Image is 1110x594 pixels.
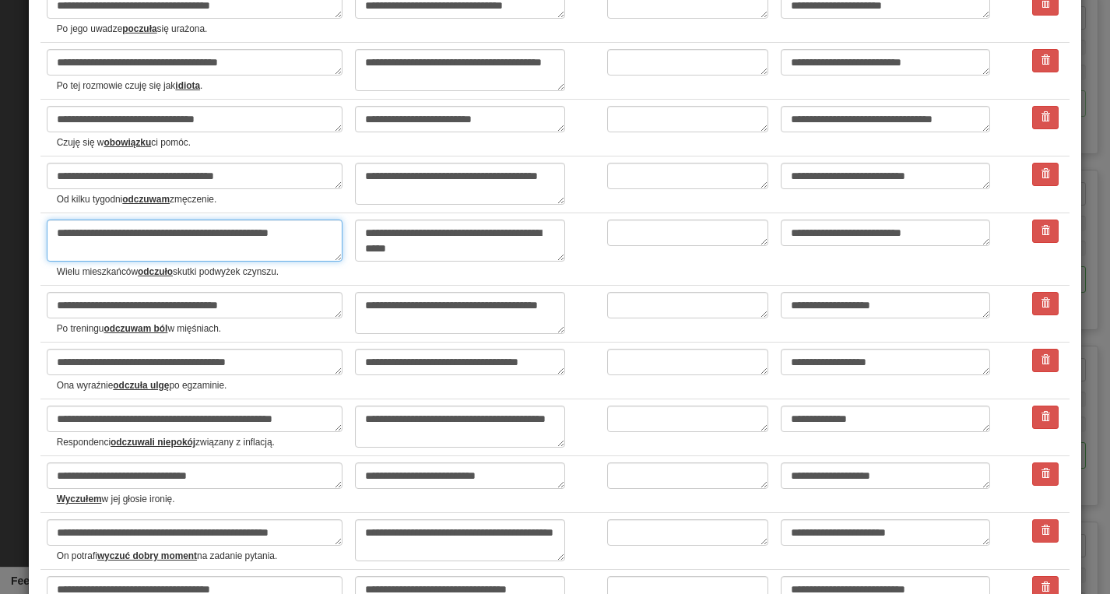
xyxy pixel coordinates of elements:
small: Od kilku tygodni zmęczenie. [57,193,343,206]
small: w jej głosie ironię. [57,493,343,506]
u: Wyczułem [57,494,102,504]
small: Respondenci związany z inflacją. [57,436,343,449]
small: On potrafi na zadanie pytania. [57,550,343,563]
u: odczuło [138,266,173,277]
u: obowiązku [104,137,151,148]
small: Czuję się w ci pomóc. [57,136,343,149]
small: Po jego uwadze się urażona. [57,23,343,36]
u: odczuwam [122,194,170,205]
u: wyczuć dobry moment [97,550,197,561]
small: Wielu mieszkańców skutki podwyżek czynszu. [57,265,343,279]
u: odczuła ulgę [113,380,169,391]
u: odczuwam ból [104,323,167,334]
u: poczuła [122,23,156,34]
small: Po tej rozmowie czuję się jak . [57,79,343,93]
u: odczuwali niepokój [111,437,195,448]
small: Po treningu w mięśniach. [57,322,343,336]
u: idiota [175,80,200,91]
small: Ona wyraźnie po egzaminie. [57,379,343,392]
